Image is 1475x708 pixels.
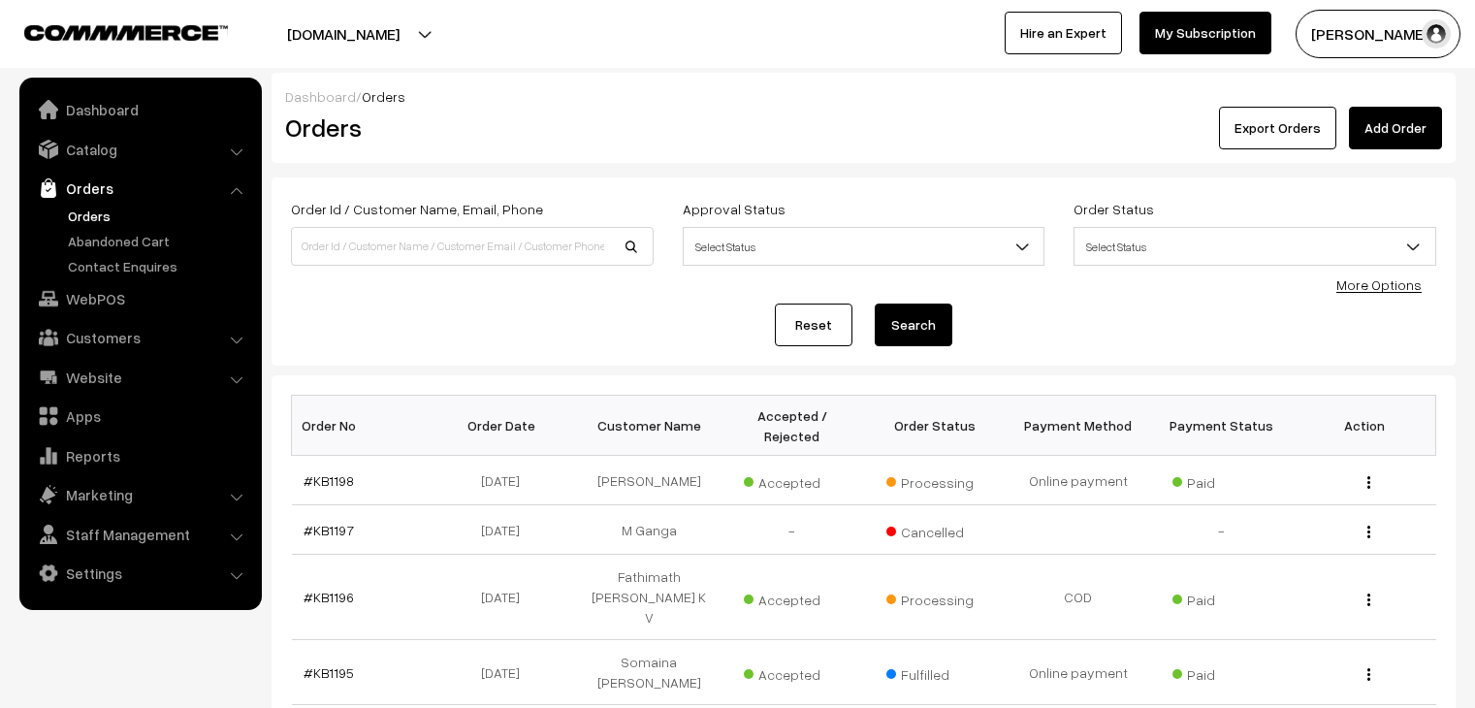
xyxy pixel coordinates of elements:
th: Customer Name [578,396,721,456]
span: Processing [886,467,983,493]
a: Apps [24,399,255,434]
button: Export Orders [1219,107,1336,149]
button: [DOMAIN_NAME] [219,10,467,58]
a: Orders [24,171,255,206]
td: Fathimath [PERSON_NAME] K V [578,555,721,640]
a: Reports [24,438,255,473]
span: Processing [886,585,983,610]
td: [DATE] [434,640,578,705]
td: [PERSON_NAME] [578,456,721,505]
span: Accepted [744,585,841,610]
button: Search [875,304,952,346]
a: More Options [1336,276,1422,293]
th: Order No [292,396,435,456]
a: Settings [24,556,255,591]
label: Order Id / Customer Name, Email, Phone [291,199,543,219]
a: Add Order [1349,107,1442,149]
a: Contact Enquires [63,256,255,276]
a: Customers [24,320,255,355]
span: Cancelled [886,517,983,542]
a: Staff Management [24,517,255,552]
img: Menu [1367,526,1370,538]
label: Approval Status [683,199,786,219]
span: Fulfilled [886,660,983,685]
img: Menu [1367,476,1370,489]
a: #KB1196 [304,589,354,605]
a: Dashboard [285,88,356,105]
th: Order Status [864,396,1008,456]
img: Menu [1367,594,1370,606]
a: Marketing [24,477,255,512]
button: [PERSON_NAME]… [1296,10,1460,58]
td: Somaina [PERSON_NAME] [578,640,721,705]
span: Select Status [684,230,1044,264]
td: M Ganga [578,505,721,555]
th: Action [1293,396,1436,456]
span: Paid [1172,585,1269,610]
span: Paid [1172,467,1269,493]
img: user [1422,19,1451,48]
td: - [721,505,864,555]
span: Accepted [744,467,841,493]
a: Dashboard [24,92,255,127]
td: [DATE] [434,555,578,640]
a: My Subscription [1139,12,1271,54]
td: Online payment [1007,456,1150,505]
a: WebPOS [24,281,255,316]
th: Payment Status [1150,396,1294,456]
label: Order Status [1074,199,1154,219]
td: - [1150,505,1294,555]
a: Reset [775,304,852,346]
a: Website [24,360,255,395]
td: Online payment [1007,640,1150,705]
span: Select Status [1074,227,1436,266]
span: Accepted [744,660,841,685]
span: Paid [1172,660,1269,685]
span: Select Status [683,227,1045,266]
a: #KB1198 [304,472,354,489]
input: Order Id / Customer Name / Customer Email / Customer Phone [291,227,654,266]
td: COD [1007,555,1150,640]
span: Select Status [1074,230,1435,264]
span: Orders [362,88,405,105]
a: Orders [63,206,255,226]
a: Hire an Expert [1005,12,1122,54]
a: Catalog [24,132,255,167]
th: Order Date [434,396,578,456]
a: #KB1195 [304,664,354,681]
a: Abandoned Cart [63,231,255,251]
th: Accepted / Rejected [721,396,864,456]
a: COMMMERCE [24,19,194,43]
div: / [285,86,1442,107]
td: [DATE] [434,505,578,555]
h2: Orders [285,113,652,143]
a: #KB1197 [304,522,354,538]
img: COMMMERCE [24,25,228,40]
th: Payment Method [1007,396,1150,456]
img: Menu [1367,668,1370,681]
td: [DATE] [434,456,578,505]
